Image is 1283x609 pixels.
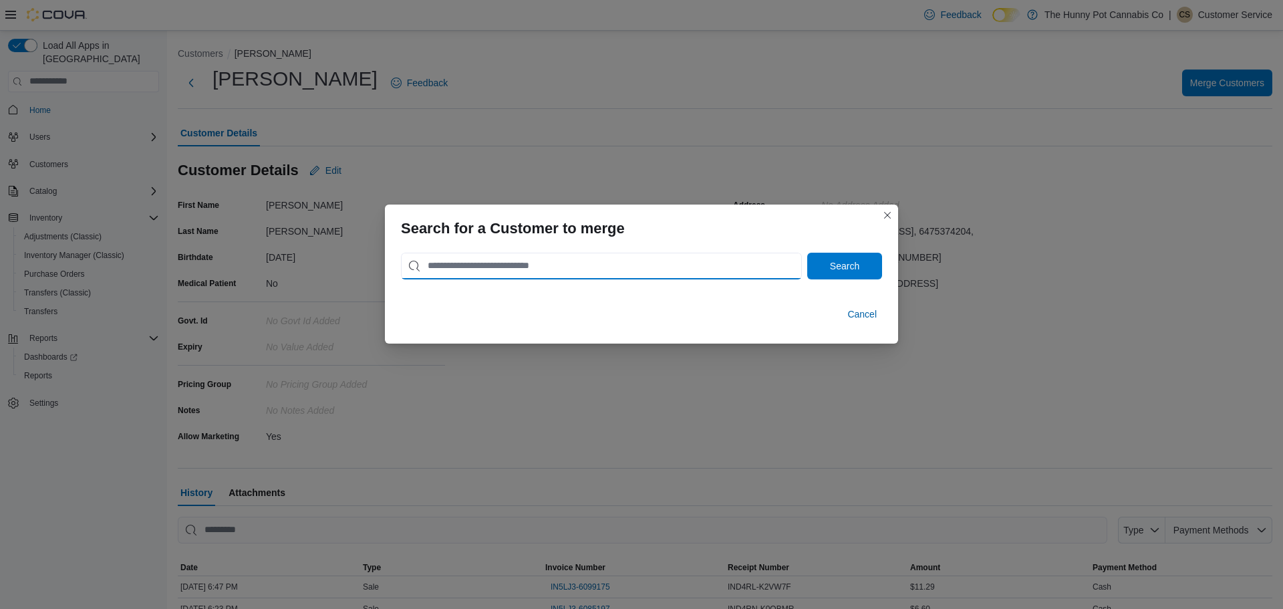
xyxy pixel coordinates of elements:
[807,253,882,279] button: Search
[842,301,882,328] button: Cancel
[879,207,895,223] button: Closes this modal window
[401,221,625,237] h3: Search for a Customer to merge
[830,259,859,273] span: Search
[847,308,877,321] span: Cancel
